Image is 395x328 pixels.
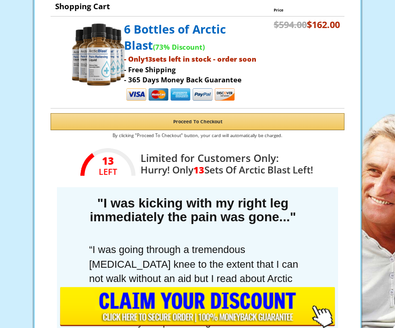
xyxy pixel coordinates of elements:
[274,18,307,31] strike: $594.00
[125,87,236,104] img: payment.png
[32,132,363,139] p: By clicking "Proceed To Checkout" button, your card will automatically be charged.
[124,64,269,75] p: - Free Shipping
[193,164,204,176] span: 13
[153,42,205,52] span: (73% Discount)
[141,164,313,176] div: Hurry! Only Sets Of Arctic Blast Left!
[80,156,135,165] em: 13
[90,196,296,224] strong: "I was kicking with my right leg immediately the pain was gone..."
[134,150,313,176] div: Limited for Customers Only:
[55,1,340,12] p: Shopping Cart
[124,75,269,85] p: - 365 Days Money Back Guarantee
[124,21,269,54] p: 6 Bottles of Arctic Blast
[145,55,152,63] span: 13
[64,21,133,88] img: prod image
[274,7,340,13] p: Price
[80,167,135,176] div: LEFT
[274,18,340,32] p: $162.00
[51,113,344,130] button: Proceed To Checkout
[60,287,335,328] input: Submit
[124,54,269,64] p: - Only sets left in stock - order soon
